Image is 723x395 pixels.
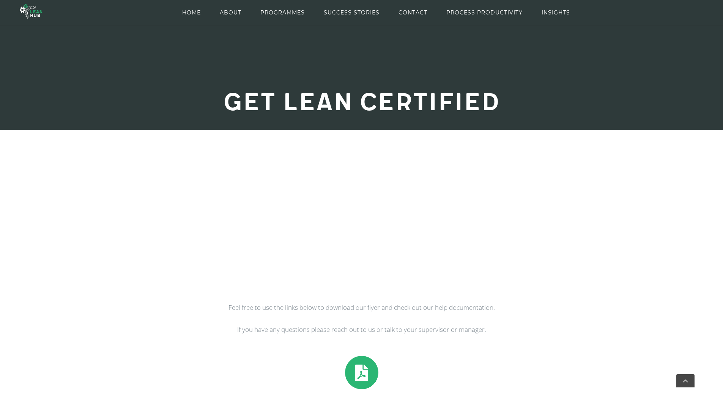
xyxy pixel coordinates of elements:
p: Feel free to use the links below to download our flyer and check out our help documentation. [143,300,580,315]
iframe: YouTube video player [248,148,476,285]
p: If you have any questions please reach out to us or talk to your supervisor or manager. [143,322,580,337]
span: Get LEAN Certified [224,87,499,118]
img: The Lean Hub | Optimising productivity with Lean Logo [20,1,42,22]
